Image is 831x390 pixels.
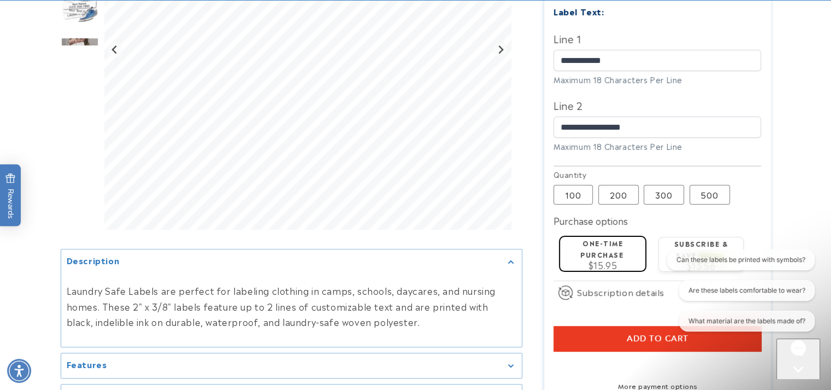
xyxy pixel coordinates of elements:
span: $15.95 [588,258,617,271]
label: Label Text: [553,5,604,18]
label: Line 1 [553,30,761,47]
label: 300 [644,185,684,205]
label: Subscribe & save [674,238,728,260]
button: Add to cart [553,326,761,351]
button: Go to last slide [108,43,122,57]
iframe: Gorgias live chat conversation starters [660,249,820,341]
label: 500 [689,185,730,205]
div: Go to slide 5 [61,30,99,68]
label: Line 2 [553,96,761,114]
iframe: Sign Up via Text for Offers [9,302,138,335]
div: Maximum 18 Characters Per Line [553,74,761,85]
span: Subscription details [577,286,664,299]
button: Next slide [493,43,508,57]
label: 200 [598,185,639,205]
label: 100 [553,185,593,205]
summary: Features [61,353,522,378]
iframe: Gorgias live chat messenger [776,339,820,379]
summary: Description [61,250,522,275]
label: Purchase options [553,214,628,227]
img: null [61,37,99,60]
h2: Description [67,255,120,266]
span: Rewards [5,173,16,218]
h2: Features [67,359,107,370]
span: Add to cart [627,334,688,344]
div: Maximum 18 Characters Per Line [553,141,761,152]
label: One-time purchase [580,238,623,259]
legend: Quantity [553,169,587,180]
p: Laundry Safe Labels are perfect for labeling clothing in camps, schools, daycares, and nursing ho... [67,283,516,330]
div: Accessibility Menu [7,359,31,383]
